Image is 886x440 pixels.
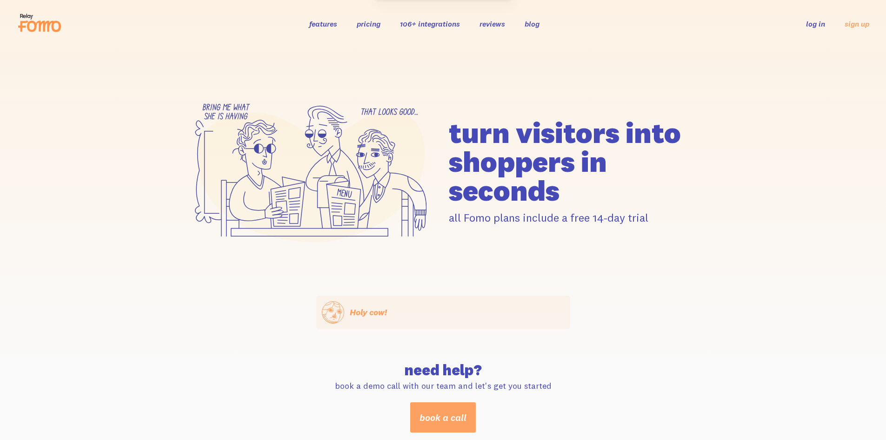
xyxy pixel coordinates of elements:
[449,210,703,225] p: all Fomo plans include a free 14-day trial
[322,363,565,378] h2: need help?
[845,19,869,29] a: sign up
[309,19,337,28] a: features
[410,402,476,433] a: book a call
[357,19,380,28] a: pricing
[449,118,703,205] h1: turn visitors into shoppers in seconds
[350,307,387,318] span: Holy cow!
[525,19,540,28] a: blog
[480,19,505,28] a: reviews
[322,380,565,391] p: book a demo call with our team and let's get you started
[806,19,825,28] a: log in
[400,19,460,28] a: 106+ integrations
